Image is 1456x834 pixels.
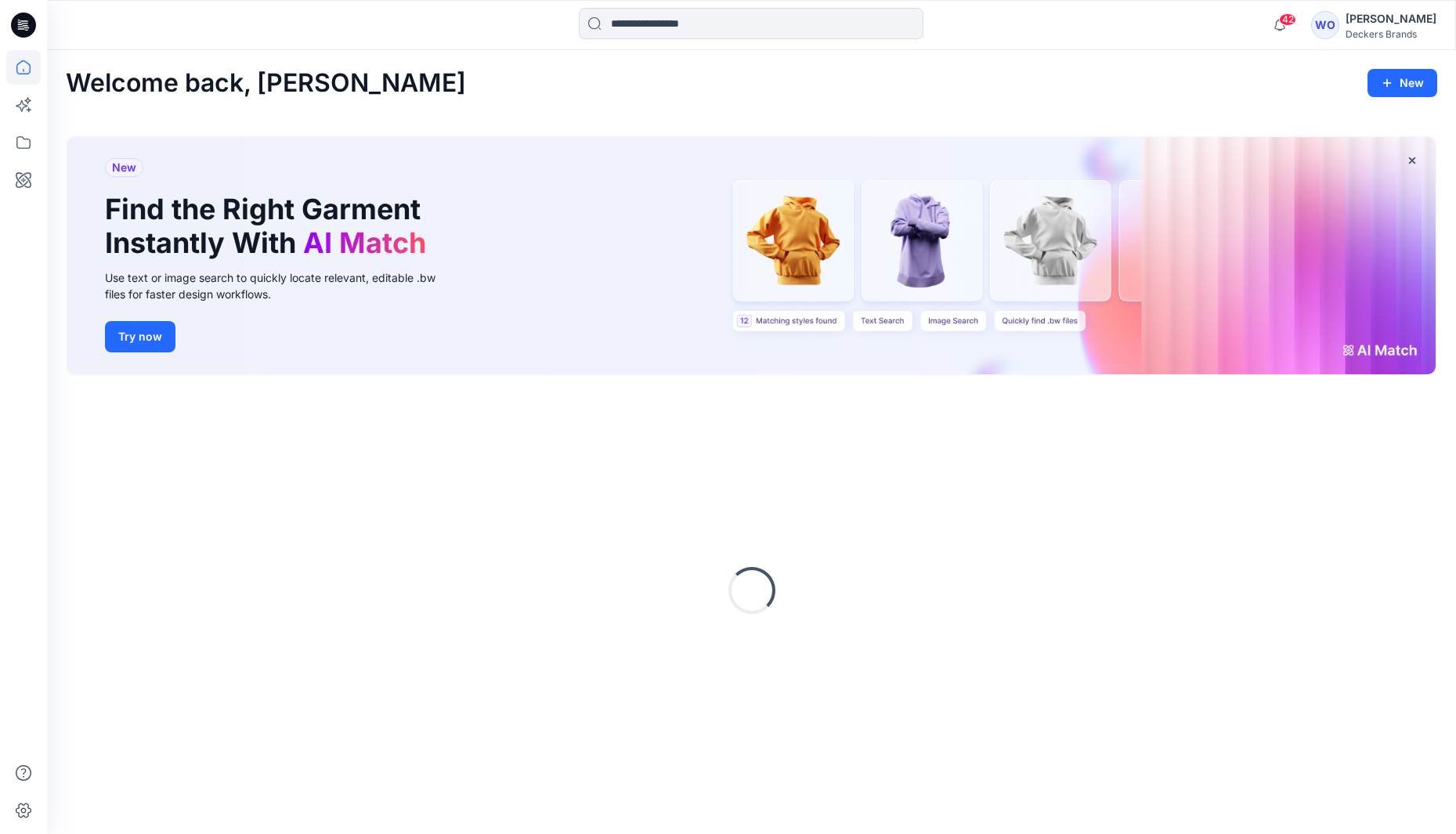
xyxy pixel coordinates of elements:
[1279,13,1296,26] span: 42
[105,269,457,302] div: Use text or image search to quickly locate relevant, editable .bw files for faster design workflows.
[1346,9,1436,28] div: [PERSON_NAME]
[105,193,434,260] h1: Find the Right Garment Instantly With
[1311,11,1339,39] div: WO
[1367,69,1437,97] button: New
[66,69,466,98] h2: Welcome back, [PERSON_NAME]
[303,226,426,260] span: AI Match
[105,321,175,352] button: Try now
[1346,28,1436,40] div: Deckers Brands
[112,158,136,177] span: New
